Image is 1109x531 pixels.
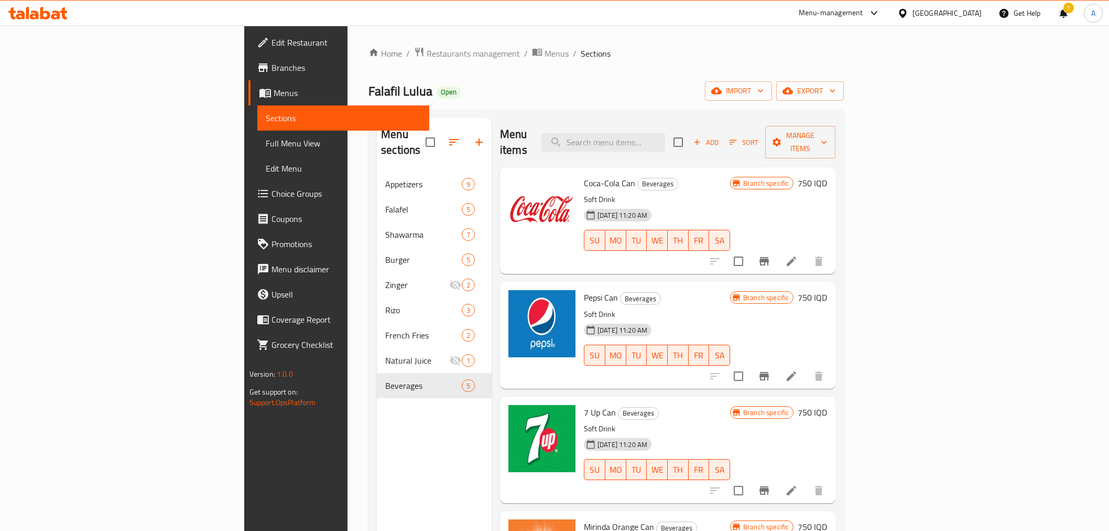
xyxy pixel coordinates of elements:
button: delete [806,249,831,274]
span: SU [589,462,601,477]
span: Version: [249,367,275,381]
span: Full Menu View [266,137,421,150]
button: TH [668,459,689,480]
span: Beverages [618,407,658,419]
button: Branch-specific-item [752,364,777,389]
button: MO [605,459,626,480]
input: search [541,133,665,152]
span: 2 [462,280,474,290]
span: Burger [385,253,462,266]
div: Beverages [637,178,678,190]
div: items [462,354,475,367]
img: Coca-Cola Can [508,176,575,243]
a: Full Menu View [257,131,429,156]
span: SA [713,348,726,363]
span: Select to update [727,480,749,502]
a: Sections [257,105,429,131]
button: TH [668,230,689,251]
div: Beverages5 [377,373,492,398]
span: Add [692,136,720,148]
svg: Inactive section [449,279,462,291]
span: [DATE] 11:20 AM [593,440,651,450]
a: Grocery Checklist [248,332,429,357]
button: WE [647,459,668,480]
span: 5 [462,205,474,215]
span: A [1091,7,1095,19]
span: Sort [730,136,758,148]
div: items [462,304,475,316]
span: Sort sections [441,130,466,155]
div: Shawarma7 [377,222,492,247]
div: Zinger2 [377,272,492,298]
span: [DATE] 11:20 AM [593,325,651,335]
a: Upsell [248,282,429,307]
span: Promotions [271,238,421,250]
button: Add section [466,130,492,155]
div: French Fries [385,329,462,342]
a: Choice Groups [248,181,429,206]
span: Select section [667,131,689,153]
span: SA [713,462,726,477]
button: FR [689,230,710,251]
span: Menus [545,47,569,60]
span: TH [672,348,684,363]
span: Falafel [385,203,462,216]
div: Beverages [385,379,462,392]
button: Branch-specific-item [752,478,777,503]
span: 5 [462,381,474,391]
h6: 750 IQD [798,405,827,420]
span: FR [693,348,705,363]
span: Select to update [727,250,749,272]
span: Natural Juice [385,354,449,367]
span: MO [610,462,622,477]
span: Rizo [385,304,462,316]
li: / [524,47,528,60]
span: Restaurants management [427,47,520,60]
span: 1 [462,356,474,366]
span: Zinger [385,279,449,291]
div: [GEOGRAPHIC_DATA] [912,7,982,19]
div: Falafel5 [377,197,492,222]
img: 7 Up Can [508,405,575,472]
button: TH [668,345,689,366]
button: Add [689,134,723,151]
span: 7 Up Can [584,405,616,420]
div: Appetizers [385,178,462,190]
span: Open [437,88,461,97]
span: Sections [266,112,421,124]
div: items [462,279,475,291]
button: FR [689,459,710,480]
span: Coverage Report [271,313,421,326]
button: SA [709,230,730,251]
a: Menus [248,80,429,105]
span: WE [651,348,664,363]
span: TU [630,348,643,363]
button: TU [626,230,647,251]
button: Manage items [765,126,835,158]
h2: Menu items [500,126,529,158]
button: WE [647,230,668,251]
a: Edit Menu [257,156,429,181]
button: WE [647,345,668,366]
span: Beverages [621,293,660,305]
span: Menu disclaimer [271,263,421,275]
div: Open [437,86,461,99]
span: Pepsi Can [584,290,618,305]
span: Branches [271,61,421,74]
span: Sort items [723,134,765,151]
span: Edit Menu [266,162,421,175]
button: SU [584,230,605,251]
span: import [713,84,764,98]
a: Edit menu item [785,484,798,497]
button: MO [605,230,626,251]
nav: Menu sections [377,167,492,402]
a: Edit Restaurant [248,30,429,55]
span: [DATE] 11:20 AM [593,210,651,220]
h6: 750 IQD [798,176,827,190]
div: items [462,253,475,266]
span: Shawarma [385,228,462,241]
span: Coca-Cola Can [584,175,635,191]
svg: Inactive section [449,354,462,367]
